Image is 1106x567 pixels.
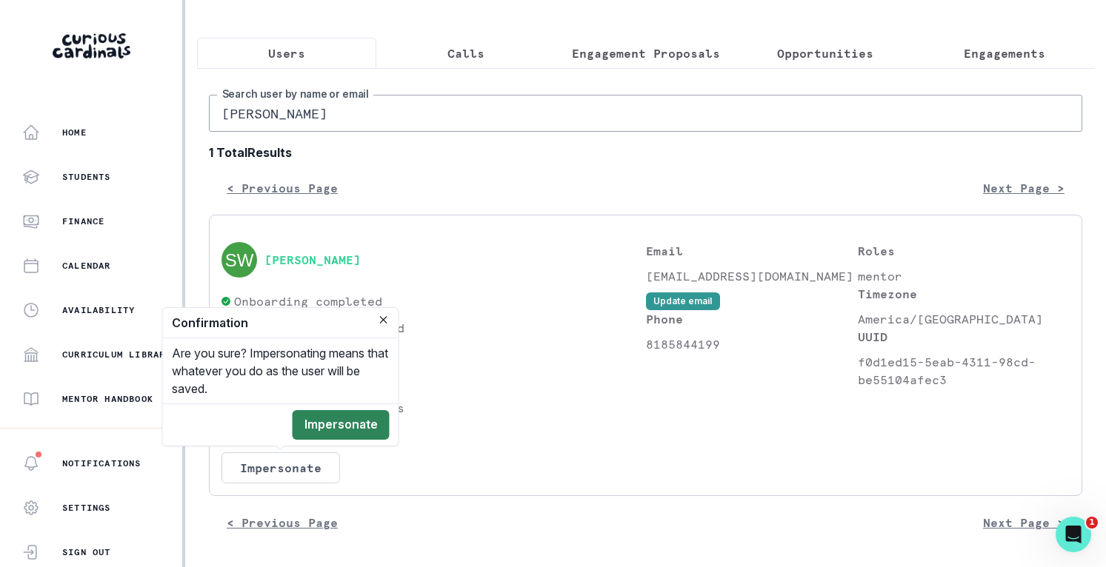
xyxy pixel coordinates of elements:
[858,328,1070,346] p: UUID
[221,242,257,278] img: svg
[62,502,111,514] p: Settings
[858,353,1070,389] p: f0d1ed15-5eab-4311-98cd-be55104afec3
[646,335,858,353] p: 8185844199
[646,242,858,260] p: Email
[62,349,172,360] p: Curriculum Library
[965,173,1082,203] button: Next Page >
[62,393,153,405] p: Mentor Handbook
[777,44,873,62] p: Opportunities
[209,173,356,203] button: < Previous Page
[646,292,720,310] button: Update email
[62,215,104,227] p: Finance
[62,546,111,558] p: Sign Out
[234,292,382,310] p: Onboarding completed
[646,310,858,328] p: Phone
[375,311,393,329] button: Close
[62,304,135,316] p: Availability
[209,508,356,537] button: < Previous Page
[447,44,484,62] p: Calls
[646,267,858,285] p: [EMAIL_ADDRESS][DOMAIN_NAME]
[221,452,340,483] button: Impersonate
[858,310,1070,328] p: America/[GEOGRAPHIC_DATA]
[268,44,305,62] p: Users
[163,338,399,403] div: Are you sure? Impersonating means that whatever you do as the user will be saved.
[572,44,720,62] p: Engagement Proposals
[858,242,1070,260] p: Roles
[163,308,399,338] header: Confirmation
[209,144,1082,161] b: 1 Total Results
[62,457,141,469] p: Notifications
[62,171,111,183] p: Students
[264,252,361,267] button: [PERSON_NAME]
[1086,517,1098,529] span: 1
[62,127,87,138] p: Home
[1056,517,1091,552] iframe: Intercom live chat
[858,267,1070,285] p: mentor
[858,285,1070,303] p: Timezone
[53,33,130,58] img: Curious Cardinals Logo
[62,260,111,272] p: Calendar
[964,44,1045,62] p: Engagements
[293,410,390,440] button: Impersonate
[965,508,1082,537] button: Next Page >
